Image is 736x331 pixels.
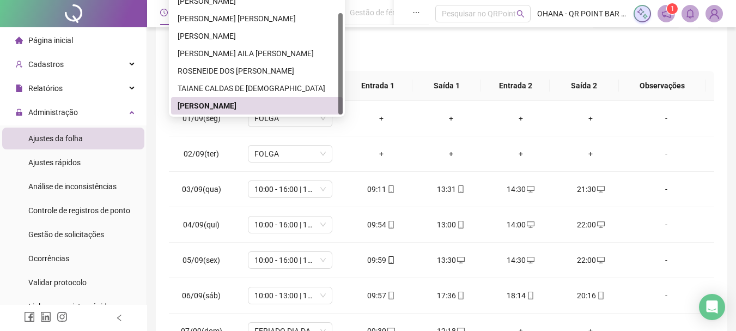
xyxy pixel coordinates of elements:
div: + [425,148,477,160]
span: mobile [526,292,534,299]
span: Link para registro rápido [28,302,111,311]
div: 09:59 [355,254,407,266]
div: 09:57 [355,290,407,302]
th: Jornadas [233,71,344,101]
div: 20:16 [564,290,617,302]
span: desktop [526,256,534,264]
th: Entrada 1 [344,71,412,101]
img: 92126 [706,5,722,22]
span: 01/09(seg) [183,114,221,123]
th: Saída 2 [550,71,618,101]
sup: 1 [667,3,678,14]
span: search [516,10,525,18]
span: 1 [671,5,674,13]
div: - [634,290,698,302]
span: desktop [456,256,465,264]
span: Ajustes da folha [28,134,83,143]
span: desktop [526,185,534,193]
div: 21:30 [564,183,617,195]
span: 06/09(sáb) [182,291,221,300]
span: Relatórios [28,84,63,93]
div: Open Intercom Messenger [699,294,725,320]
span: instagram [57,311,68,322]
span: mobile [386,185,395,193]
span: Controle de registros de ponto [28,206,130,215]
span: Análise de inconsistências [28,182,117,191]
span: file [15,85,23,92]
span: ellipsis [412,9,420,16]
div: 13:30 [425,254,477,266]
span: bell [685,9,695,19]
span: mobile [596,292,605,299]
div: - [634,148,698,160]
div: - [634,254,698,266]
th: Entrada 2 [481,71,550,101]
img: sparkle-icon.fc2bf0ac1784a2077858766a79e2daf3.svg [636,8,648,20]
span: mobile [386,292,395,299]
span: 10:00 - 13:00 | 14:00 - 18:00 [254,287,326,304]
span: Administração [28,108,78,117]
div: - [634,183,698,195]
div: 09:11 [355,183,407,195]
div: + [495,148,547,160]
span: Observações [628,80,697,92]
span: 03/09(qua) [182,185,221,194]
span: Página inicial [28,36,73,45]
div: + [355,148,407,160]
div: 13:31 [425,183,477,195]
div: 14:30 [495,183,547,195]
span: notification [661,9,671,19]
div: 13:00 [425,219,477,231]
span: 04/09(qui) [183,220,220,229]
div: + [564,148,617,160]
span: home [15,37,23,44]
span: mobile [456,221,465,228]
div: - [634,219,698,231]
div: + [564,112,617,124]
span: Gestão de férias [350,8,405,17]
span: user-add [15,61,23,68]
th: Saída 1 [412,71,481,101]
span: Cadastros [28,60,64,69]
span: mobile [456,292,465,299]
span: desktop [596,185,605,193]
div: 17:36 [425,290,477,302]
div: + [355,112,407,124]
span: facebook [24,311,35,322]
span: Ajustes rápidos [28,158,81,167]
span: mobile [386,221,395,228]
span: mobile [456,185,465,193]
span: lock [15,109,23,116]
span: sun [336,9,343,16]
span: desktop [596,256,605,264]
div: - [634,112,698,124]
div: + [425,112,477,124]
span: 10:00 - 16:00 | 17:00 - 22:00 [254,252,326,268]
span: FOLGA [254,110,326,127]
span: FOLGA [254,146,326,162]
span: 05/09(sex) [183,256,220,264]
div: 09:54 [355,219,407,231]
span: pushpin [239,10,246,16]
span: 02/09(ter) [184,149,219,158]
div: 18:14 [495,290,547,302]
span: Controle de ponto [174,8,235,17]
span: linkedin [40,311,51,322]
span: clock-circle [160,9,168,16]
span: 10:00 - 16:00 | 17:00 - 22:00 [254,181,326,197]
span: left [115,314,123,322]
span: Ocorrências [28,254,69,263]
span: Validar protocolo [28,278,87,287]
div: 14:30 [495,254,547,266]
span: Gestão de solicitações [28,230,104,239]
span: Admissão digital [270,8,326,17]
div: 22:00 [564,219,617,231]
span: desktop [596,221,605,228]
span: file-done [256,9,263,16]
th: Data [169,71,233,101]
span: desktop [526,221,534,228]
span: OHANA - QR POINT BAR & RESTAURANTE OHANA LTDA [537,8,627,20]
div: 14:00 [495,219,547,231]
span: Separar saldo positivo e negativo? [178,43,302,55]
span: 10:00 - 16:00 | 17:00 - 22:00 [254,216,326,233]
